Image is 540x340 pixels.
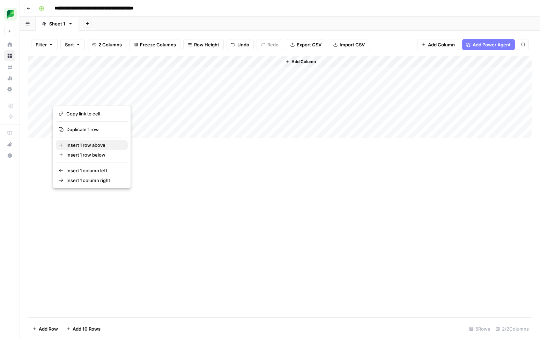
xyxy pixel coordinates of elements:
[428,41,455,48] span: Add Column
[140,41,176,48] span: Freeze Columns
[66,142,122,149] span: Insert 1 row above
[98,41,122,48] span: 2 Columns
[4,8,17,21] img: SproutSocial Logo
[4,61,15,73] a: Your Data
[66,110,122,117] span: Copy link to cell
[297,41,321,48] span: Export CSV
[73,325,101,332] span: Add 10 Rows
[340,41,365,48] span: Import CSV
[4,84,15,95] a: Settings
[4,73,15,84] a: Usage
[473,41,511,48] span: Add Power Agent
[417,39,459,50] button: Add Column
[36,41,47,48] span: Filter
[194,41,219,48] span: Row Height
[49,20,65,27] div: Sheet 1
[60,39,85,50] button: Sort
[28,323,62,334] button: Add Row
[183,39,224,50] button: Row Height
[286,39,326,50] button: Export CSV
[257,39,283,50] button: Redo
[5,139,15,150] div: What's new?
[39,325,58,332] span: Add Row
[4,150,15,161] button: Help + Support
[4,128,15,139] a: AirOps Academy
[66,151,122,158] span: Insert 1 row below
[88,39,126,50] button: 2 Columns
[66,177,122,184] span: Insert 1 column right
[267,41,279,48] span: Redo
[462,39,515,50] button: Add Power Agent
[4,6,15,23] button: Workspace: SproutSocial
[66,126,122,133] span: Duplicate 1 row
[282,57,319,66] button: Add Column
[329,39,369,50] button: Import CSV
[4,39,15,50] a: Home
[227,39,254,50] button: Undo
[4,50,15,61] a: Browse
[65,41,74,48] span: Sort
[466,323,493,334] div: 5 Rows
[4,139,15,150] button: What's new?
[36,17,79,31] a: Sheet 1
[291,59,316,65] span: Add Column
[62,323,105,334] button: Add 10 Rows
[237,41,249,48] span: Undo
[129,39,180,50] button: Freeze Columns
[31,39,58,50] button: Filter
[493,323,532,334] div: 2/2 Columns
[66,167,122,174] span: Insert 1 column left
